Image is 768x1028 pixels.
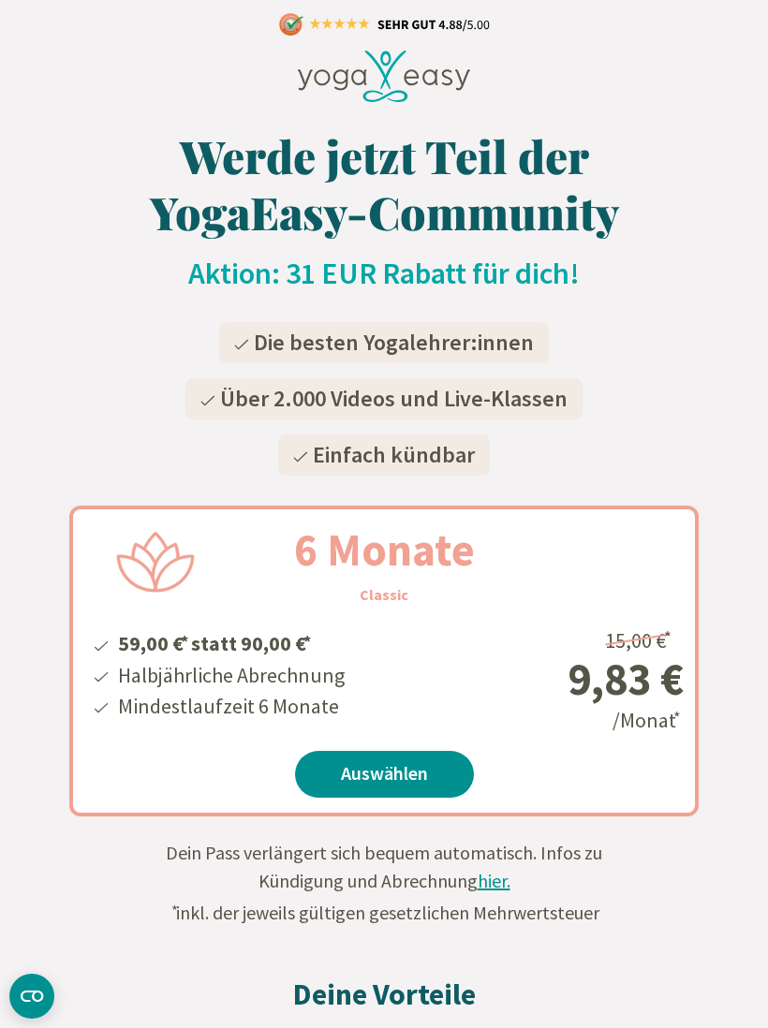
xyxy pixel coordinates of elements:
span: hier. [478,869,510,892]
span: 15,00 € [605,627,674,654]
button: CMP-Widget öffnen [9,974,54,1019]
div: /Monat [459,621,684,736]
h1: Werde jetzt Teil der YogaEasy-Community [69,127,699,240]
div: Dein Pass verlängert sich bequem automatisch. Infos zu Kündigung und Abrechnung [150,839,618,927]
a: Auswählen [295,751,474,798]
h2: 6 Monate [249,516,520,583]
span: Die besten Yogalehrer:innen [254,328,534,357]
h3: Classic [360,583,408,606]
li: 59,00 € statt 90,00 € [115,624,345,659]
li: Mindestlaufzeit 6 Monate [115,691,345,722]
li: Halbjährliche Abrechnung [115,660,345,691]
div: 9,83 € [459,656,684,701]
span: inkl. der jeweils gültigen gesetzlichen Mehrwertsteuer [170,901,599,924]
span: Einfach kündbar [313,440,475,469]
span: Über 2.000 Videos und Live-Klassen [220,384,568,413]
